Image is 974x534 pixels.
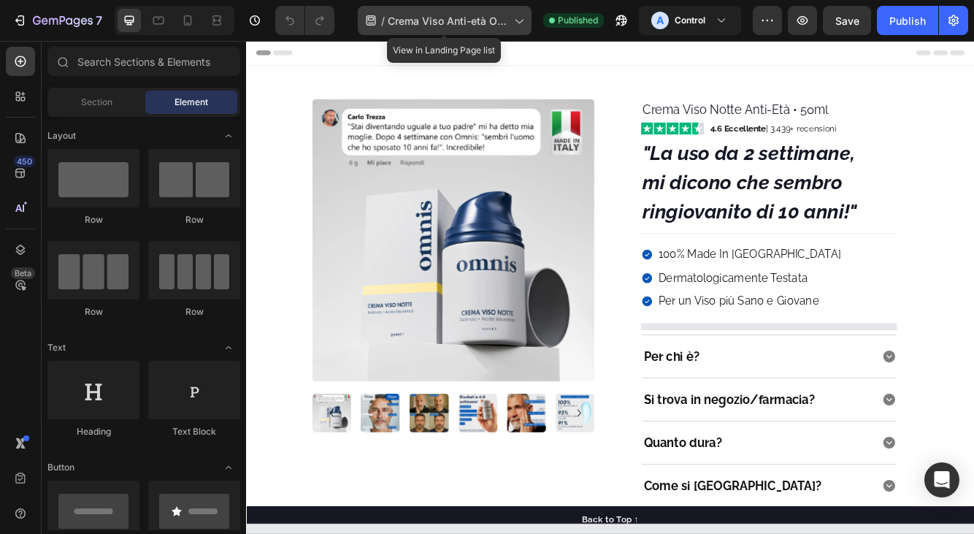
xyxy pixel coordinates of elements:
span: Toggle open [217,124,240,148]
div: Open Intercom Messenger [924,462,959,497]
span: Crema Viso Anti-età Omnis | Made in [GEOGRAPHIC_DATA] 🇮🇹 | 55 | LP.CV.55+ [388,13,508,28]
span: Toggle open [217,336,240,359]
span: Layout [47,129,76,142]
p: Quanto dura? [478,472,572,495]
p: | 3.439+ recensioni [558,96,781,115]
span: Section [81,96,112,109]
span: Published [558,14,598,27]
span: Text [47,341,66,354]
span: Save [835,15,859,27]
button: Save [823,6,871,35]
p: Si trova in negozio/farmacia? [478,420,683,443]
button: 7 [6,6,109,35]
p: 100% Made In [GEOGRAPHIC_DATA] [495,245,715,269]
iframe: Design area [246,41,974,534]
span: Button [47,461,74,474]
div: Beta [11,267,35,279]
img: gempages_491166728353481762-bdd12141-cb8e-4116-9431-d8dcc520bc2a.svg [475,98,550,112]
div: Row [47,305,139,319]
div: Text Block [148,425,240,438]
div: Undo/Redo [275,6,334,35]
p: Crema Viso Notte Anti-Età • 50ml [476,72,781,94]
p: "La uso da 2 settimane, [476,118,781,153]
img: manocremaV3_LR_021432f1-0be2-43b2-92a9-b2d205821cee.webp [255,424,302,471]
span: / [381,13,385,28]
div: Heading [47,425,139,438]
p: A [656,13,664,28]
div: Row [47,213,139,226]
p: 7 [96,12,102,29]
input: Search Sections & Elements [47,47,240,76]
p: Per un Viso più Sano e Giovane [495,302,715,325]
p: Per chi è? [478,368,545,392]
div: Row [148,305,240,319]
button: AControl [639,6,741,35]
img: Statistiche_Crema_7a0737ab-8338-46a6-9ef5-dfdd8cf6896a.webp [372,424,418,471]
img: Img5_Avatar60_fdc0888a-1f8a-4a8d-bc0c-3b5b4706e011.webp [313,424,360,471]
div: 450 [14,156,35,167]
div: Publish [889,13,926,28]
span: Toggle open [217,456,240,479]
p: mi dicono che sembro ringiovanito di 10 anni!" [476,153,781,223]
div: Row [148,213,240,226]
p: Dermatologicamente Testata [495,274,715,297]
h3: Control [675,13,705,28]
button: Publish [877,6,938,35]
span: Element [175,96,208,109]
strong: 4.6 Eccellente [558,99,625,111]
button: Carousel Next Arrow [388,436,412,459]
